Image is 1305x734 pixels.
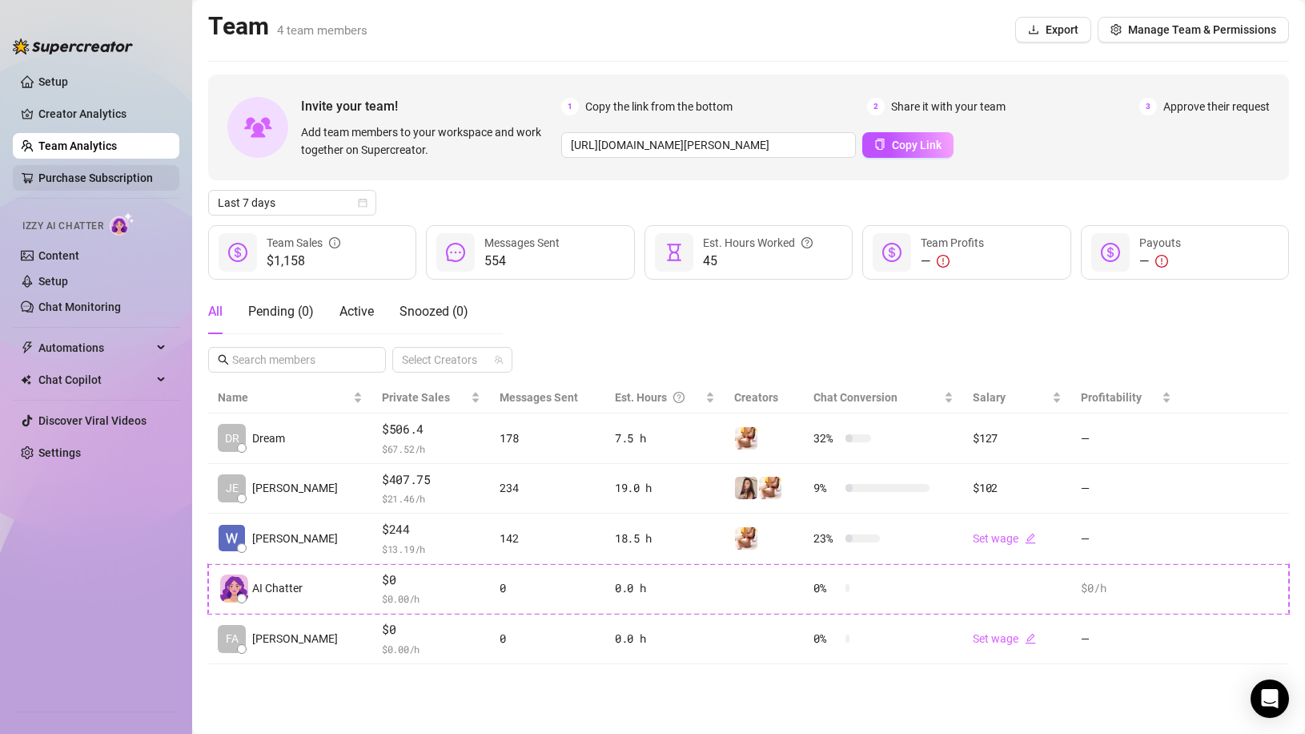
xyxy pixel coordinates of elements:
[301,123,555,159] span: Add team members to your workspace and work together on Supercreator.
[252,630,338,647] span: [PERSON_NAME]
[252,479,338,497] span: [PERSON_NAME]
[813,391,897,404] span: Chat Conversion
[13,38,133,54] img: logo-BBDzfeDw.svg
[38,75,68,88] a: Setup
[500,430,596,447] div: 178
[1110,24,1122,35] span: setting
[813,479,839,497] span: 9 %
[673,389,685,406] span: question-circle
[382,641,480,657] span: $ 0.00 /h
[208,302,223,321] div: All
[208,11,367,42] h2: Team
[329,234,340,252] span: info-circle
[500,530,596,547] div: 142
[1071,464,1181,514] td: —
[725,382,804,413] th: Creators
[892,139,942,151] span: Copy Link
[1025,633,1036,644] span: edit
[1139,252,1181,271] div: —
[921,252,984,271] div: —
[38,275,68,288] a: Setup
[21,374,31,385] img: Chat Copilot
[382,490,480,506] span: $ 21.46 /h
[220,575,248,603] img: izzy-ai-chatter-avatar-DDCN_rTZ.svg
[1139,236,1181,249] span: Payouts
[615,479,716,497] div: 19.0 h
[38,367,152,393] span: Chat Copilot
[500,630,596,647] div: 0
[382,391,450,404] span: Private Sales
[252,579,303,597] span: AI Chatter
[1155,255,1168,268] span: exclamation-circle
[813,430,839,447] span: 32 %
[874,139,885,150] span: copy
[973,632,1036,645] a: Set wageedit
[585,98,733,115] span: Copy the link from the bottom
[813,530,839,547] span: 23 %
[219,525,245,551] img: William Daigle
[1101,243,1120,262] span: dollar-circle
[277,23,367,38] span: 4 team members
[561,98,579,115] span: 1
[248,302,314,321] div: Pending ( 0 )
[973,430,1062,447] div: $127
[218,191,367,215] span: Last 7 days
[382,591,480,607] span: $ 0.00 /h
[400,304,468,319] span: Snoozed ( 0 )
[301,96,561,116] span: Invite your team!
[862,132,954,158] button: Copy Link
[973,479,1062,497] div: $102
[1081,579,1171,597] div: $0 /h
[218,354,229,365] span: search
[38,101,167,127] a: Creator Analytics
[813,579,839,597] span: 0 %
[973,532,1036,545] a: Set wageedit
[500,479,596,497] div: 234
[759,477,781,499] img: MizziVIP
[232,351,363,369] input: Search members
[358,198,367,208] span: calendar
[615,630,716,647] div: 0.0 h
[615,579,716,597] div: 0.0 h
[38,165,167,191] a: Purchase Subscription
[867,98,885,115] span: 2
[382,441,480,457] span: $ 67.52 /h
[267,234,340,252] div: Team Sales
[973,391,1006,404] span: Salary
[382,470,480,490] span: $407.75
[38,414,147,427] a: Discover Viral Videos
[225,430,239,447] span: DR
[615,530,716,547] div: 18.5 h
[1025,533,1036,544] span: edit
[228,243,247,262] span: dollar-circle
[891,98,1006,115] span: Share it with your team
[382,541,480,557] span: $ 13.19 /h
[937,255,950,268] span: exclamation-circle
[484,236,560,249] span: Messages Sent
[446,243,465,262] span: message
[382,571,480,590] span: $0
[735,427,757,450] img: MizziVIP
[500,391,578,404] span: Messages Sent
[703,234,813,252] div: Est. Hours Worked
[484,252,560,271] span: 554
[1081,391,1142,404] span: Profitability
[1015,17,1091,42] button: Export
[252,430,285,447] span: Dream
[1071,413,1181,464] td: —
[665,243,684,262] span: hourglass
[1071,514,1181,564] td: —
[1071,614,1181,664] td: —
[1128,23,1276,36] span: Manage Team & Permissions
[1251,680,1289,718] div: Open Intercom Messenger
[801,234,813,252] span: question-circle
[1139,98,1157,115] span: 3
[735,477,757,499] img: Mizzi
[38,249,79,262] a: Content
[382,620,480,639] span: $0
[615,430,716,447] div: 7.5 h
[382,420,480,439] span: $506.4
[382,520,480,539] span: $244
[267,252,340,271] span: $1,158
[22,219,103,234] span: Izzy AI Chatter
